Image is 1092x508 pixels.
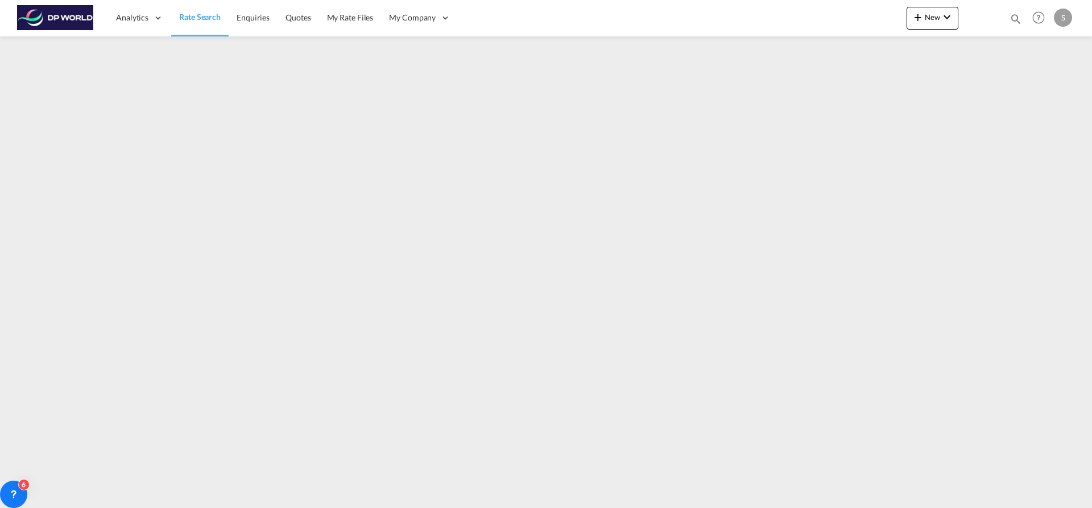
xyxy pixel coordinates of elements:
md-icon: icon-plus 400-fg [911,10,925,24]
span: Analytics [116,12,148,23]
span: New [911,13,954,22]
div: icon-magnify [1010,13,1022,30]
span: Help [1029,8,1048,27]
span: My Company [389,12,436,23]
div: S [1054,9,1072,27]
span: Enquiries [237,13,270,22]
md-icon: icon-chevron-down [940,10,954,24]
img: c08ca190194411f088ed0f3ba295208c.png [17,5,94,31]
button: icon-plus 400-fgNewicon-chevron-down [907,7,958,30]
md-icon: icon-magnify [1010,13,1022,25]
div: Help [1029,8,1054,28]
span: My Rate Files [327,13,374,22]
span: Rate Search [179,12,221,22]
span: Quotes [286,13,311,22]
